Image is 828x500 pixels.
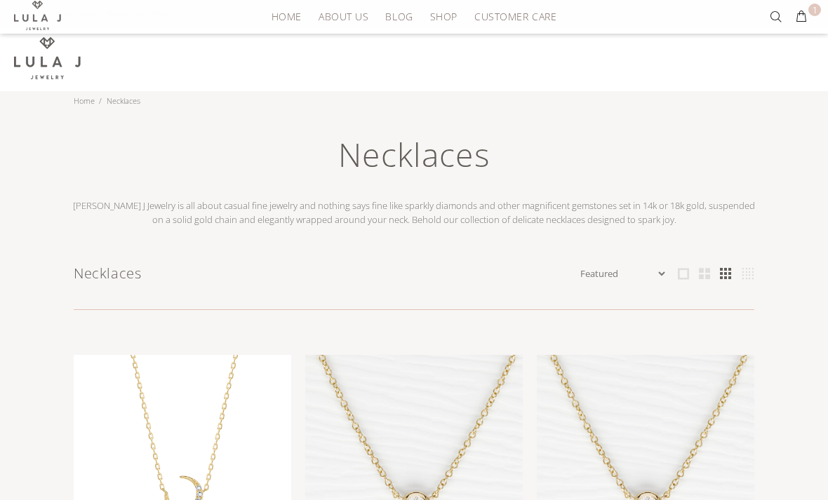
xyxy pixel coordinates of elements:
[377,6,421,27] a: Blog
[67,133,761,187] h1: Necklaces
[474,11,556,22] span: Customer Care
[537,456,754,468] a: Tiff Diamond necklace (18K Solid Gold)
[466,6,556,27] a: Customer Care
[310,6,377,27] a: About Us
[263,6,310,27] a: HOME
[385,11,413,22] span: Blog
[305,456,523,468] a: Tiff Diamond necklace
[430,11,458,22] span: Shop
[74,95,95,106] a: Home
[422,6,466,27] a: Shop
[74,263,577,284] h1: Necklaces
[319,11,368,22] span: About Us
[789,6,814,28] button: 1
[67,198,761,227] p: [PERSON_NAME] J Jewelry is all about casual fine jewelry and nothing says fine like sparkly diamo...
[272,11,302,22] span: HOME
[99,91,145,111] li: Necklaces
[74,456,291,468] a: To The Moon And Back necklace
